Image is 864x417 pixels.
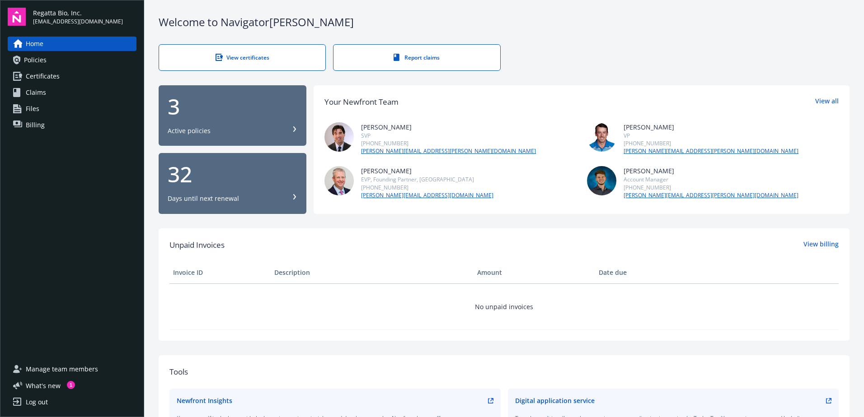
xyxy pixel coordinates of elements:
img: photo [324,166,354,195]
a: Manage team members [8,362,136,376]
div: [PHONE_NUMBER] [361,184,493,191]
div: Account Manager [624,176,798,183]
th: Date due [595,262,696,283]
span: Unpaid Invoices [169,239,225,251]
div: Digital application service [515,396,595,405]
span: What ' s new [26,381,61,390]
div: [PHONE_NUMBER] [624,139,798,147]
span: Manage team members [26,362,98,376]
th: Description [271,262,474,283]
a: Policies [8,53,136,67]
th: Amount [474,262,595,283]
div: Welcome to Navigator [PERSON_NAME] [159,14,850,30]
div: [PERSON_NAME] [361,122,536,132]
a: Report claims [333,44,500,71]
a: Home [8,37,136,51]
span: Home [26,37,43,51]
div: Log out [26,395,48,409]
span: Files [26,102,39,116]
img: photo [324,122,354,152]
div: Active policies [168,126,211,135]
a: View billing [803,239,839,251]
a: View all [815,96,839,108]
span: Policies [24,53,47,67]
div: SVP [361,132,536,139]
a: View certificates [159,44,326,71]
button: 32Days until next renewal [159,153,306,214]
a: Billing [8,118,136,132]
div: Days until next renewal [168,194,239,203]
td: No unpaid invoices [169,283,839,329]
div: VP [624,132,798,139]
a: Claims [8,85,136,100]
a: [PERSON_NAME][EMAIL_ADDRESS][PERSON_NAME][DOMAIN_NAME] [624,191,798,199]
img: photo [587,122,616,152]
a: Certificates [8,69,136,83]
div: Tools [169,366,839,378]
div: [PHONE_NUMBER] [361,139,536,147]
div: 32 [168,163,297,185]
div: View certificates [177,54,307,61]
a: [PERSON_NAME][EMAIL_ADDRESS][PERSON_NAME][DOMAIN_NAME] [624,147,798,155]
button: What's new1 [8,381,75,390]
div: [PERSON_NAME] [624,166,798,176]
div: Report claims [352,54,482,61]
img: photo [587,166,616,195]
button: 3Active policies [159,85,306,146]
span: Claims [26,85,46,100]
div: [PHONE_NUMBER] [624,184,798,191]
th: Invoice ID [169,262,271,283]
span: [EMAIL_ADDRESS][DOMAIN_NAME] [33,18,123,26]
div: [PERSON_NAME] [624,122,798,132]
span: Certificates [26,69,60,83]
div: Newfront Insights [177,396,232,405]
div: 3 [168,96,297,117]
button: Regatta Bio, Inc.[EMAIL_ADDRESS][DOMAIN_NAME] [33,8,136,26]
span: Billing [26,118,45,132]
div: 1 [67,381,75,389]
div: [PERSON_NAME] [361,166,493,176]
a: [PERSON_NAME][EMAIL_ADDRESS][PERSON_NAME][DOMAIN_NAME] [361,147,536,155]
img: navigator-logo.svg [8,8,26,26]
a: [PERSON_NAME][EMAIL_ADDRESS][DOMAIN_NAME] [361,191,493,199]
a: Files [8,102,136,116]
div: Your Newfront Team [324,96,399,108]
div: EVP, Founding Partner, [GEOGRAPHIC_DATA] [361,176,493,183]
span: Regatta Bio, Inc. [33,8,123,18]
